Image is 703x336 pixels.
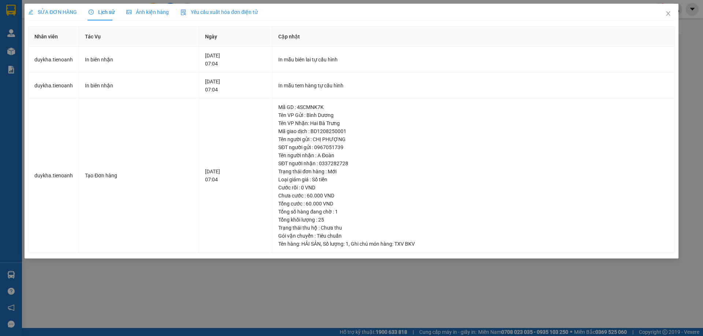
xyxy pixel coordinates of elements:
span: Ảnh kiện hàng [126,9,169,15]
div: Cước rồi : 0 VND [278,184,669,192]
div: Tổng số hàng đang chờ : 1 [278,208,669,216]
div: Tên hàng: , Số lượng: , Ghi chú món hàng: [278,240,669,248]
div: SĐT người nhận : 0337282728 [278,159,669,167]
div: Tên VP Nhận: Hai Bà Trưng [278,119,669,127]
span: SỬA ĐƠN HÀNG [28,9,77,15]
th: Cập nhật [272,27,675,47]
span: Yêu cầu xuất hóa đơn điện tử [181,9,258,15]
td: duykha.tienoanh [29,47,79,73]
div: Tên người nhận : A Đoàn [278,151,669,159]
div: SĐT người gửi : 0967051739 [278,143,669,151]
div: Loại giảm giá : Số tiền [278,175,669,184]
th: Nhân viên [29,27,79,47]
td: duykha.tienoanh [29,73,79,99]
span: 1 [346,241,349,247]
div: In mẫu biên lai tự cấu hình [278,56,669,64]
span: TXV BKV [394,241,415,247]
div: Tạo Đơn hàng [85,171,193,180]
button: Close [658,4,678,24]
div: In biên nhận [85,82,193,90]
span: edit [28,10,33,15]
div: [DATE] 07:04 [205,167,266,184]
span: Lịch sử [89,9,115,15]
th: Ngày [199,27,272,47]
div: Tên người gửi : CHỊ PHƯỢNG [278,135,669,143]
span: picture [126,10,131,15]
div: Gói vận chuyển : Tiêu chuẩn [278,232,669,240]
div: Trạng thái thu hộ : Chưa thu [278,224,669,232]
div: Tổng cước : 60.000 VND [278,200,669,208]
div: [DATE] 07:04 [205,78,266,94]
span: close [665,11,671,16]
span: clock-circle [89,10,94,15]
div: In mẫu tem hàng tự cấu hình [278,82,669,90]
div: Mã giao dịch : BD1208250001 [278,127,669,135]
div: [DATE] 07:04 [205,52,266,68]
td: duykha.tienoanh [29,98,79,253]
div: Trạng thái đơn hàng : Mới [278,167,669,175]
div: Mã GD : 4SCMNK7K [278,103,669,111]
div: Tổng khối lượng : 25 [278,216,669,224]
img: icon [181,10,186,15]
span: HẢI SẢN [301,241,321,247]
div: Chưa cước : 60.000 VND [278,192,669,200]
div: In biên nhận [85,56,193,64]
div: Tên VP Gửi : Bình Dương [278,111,669,119]
th: Tác Vụ [79,27,199,47]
